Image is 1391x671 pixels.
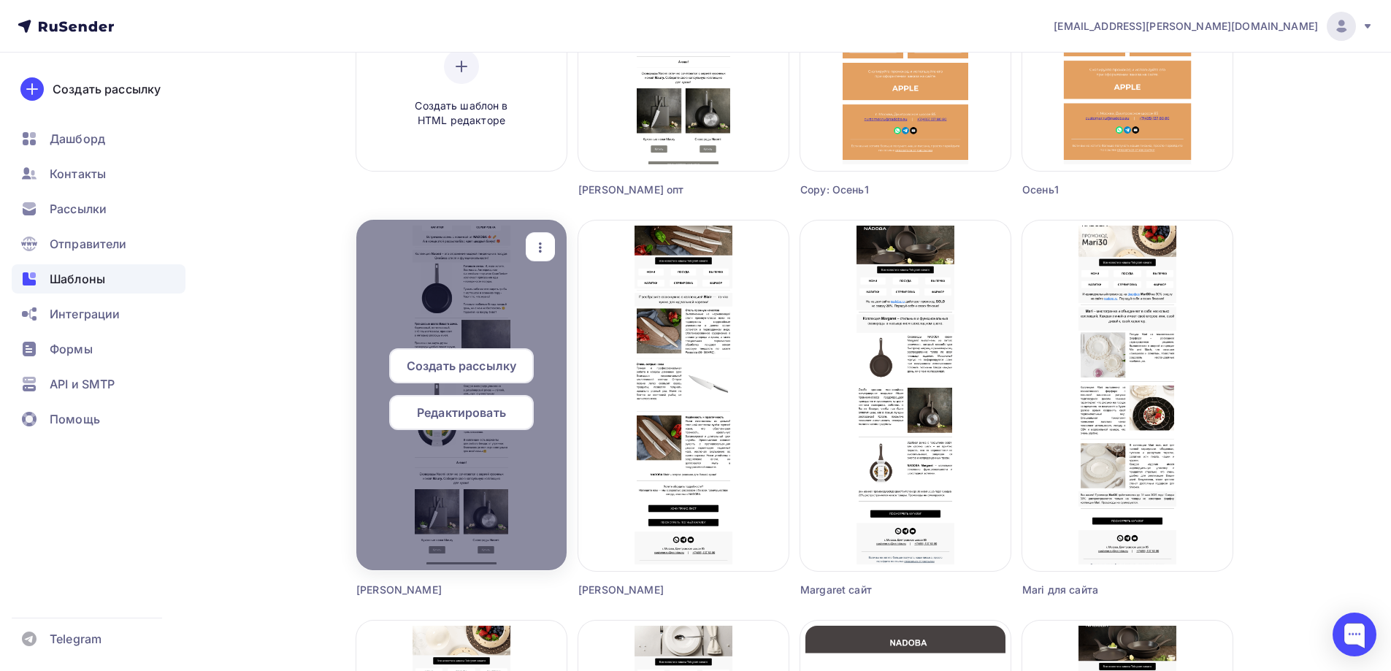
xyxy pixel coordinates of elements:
a: Шаблоны [12,264,185,294]
span: Дашборд [50,130,105,147]
span: Telegram [50,630,101,648]
span: Рассылки [50,200,107,218]
span: Интеграции [50,305,120,323]
span: [EMAIL_ADDRESS][PERSON_NAME][DOMAIN_NAME] [1054,19,1318,34]
div: [PERSON_NAME] [356,583,514,597]
span: Создать шаблон в HTML редакторе [392,99,531,129]
div: Создать рассылку [53,80,161,98]
a: [EMAIL_ADDRESS][PERSON_NAME][DOMAIN_NAME] [1054,12,1373,41]
div: Margaret сайт [800,583,958,597]
span: Помощь [50,410,100,428]
div: [PERSON_NAME] [578,583,736,597]
a: Контакты [12,159,185,188]
span: API и SMTP [50,375,115,393]
span: Редактировать [417,404,506,421]
span: Формы [50,340,93,358]
div: Copy: Осень1 [800,183,958,197]
span: Создать рассылку [407,357,516,375]
span: Отправители [50,235,127,253]
a: Дашборд [12,124,185,153]
a: Рассылки [12,194,185,223]
div: Mari для сайта [1022,583,1180,597]
a: Отправители [12,229,185,258]
a: Формы [12,334,185,364]
span: Контакты [50,165,106,183]
div: Осень1 [1022,183,1180,197]
span: Шаблоны [50,270,105,288]
div: [PERSON_NAME] опт [578,183,736,197]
